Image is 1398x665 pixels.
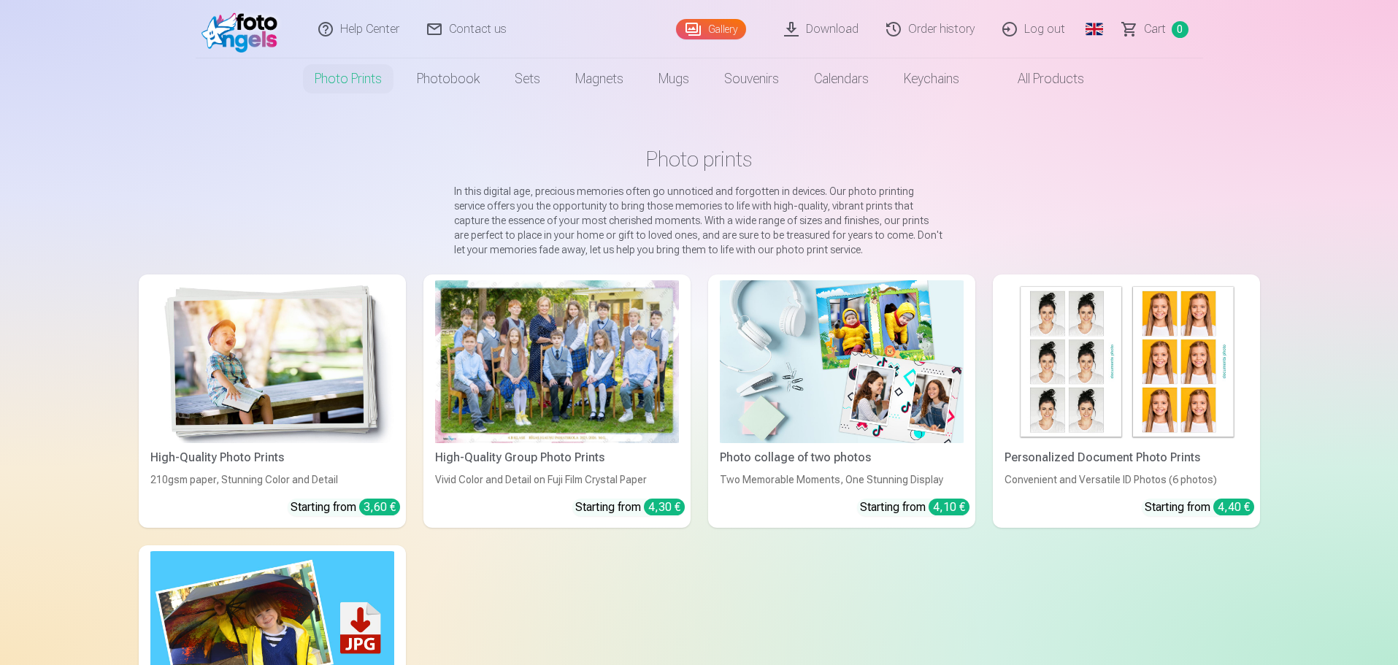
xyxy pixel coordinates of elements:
[297,58,399,99] a: Photo prints
[1145,499,1254,516] div: Starting from
[423,274,691,528] a: High-Quality Group Photo PrintsVivid Color and Detail on Fuji Film Crystal PaperStarting from 4,30 €
[429,472,685,487] div: Vivid Color and Detail on Fuji Film Crystal Paper
[708,274,975,528] a: Photo collage of two photosPhoto collage of two photosTwo Memorable Moments, One Stunning Display...
[1172,21,1188,38] span: 0
[150,280,394,443] img: High-Quality Photo Prints
[454,184,945,257] p: In this digital age, precious memories often go unnoticed and forgotten in devices. Our photo pri...
[641,58,707,99] a: Mugs
[929,499,969,515] div: 4,10 €
[886,58,977,99] a: Keychains
[977,58,1102,99] a: All products
[145,449,400,466] div: High-Quality Photo Prints
[558,58,641,99] a: Magnets
[359,499,400,515] div: 3,60 €
[429,449,685,466] div: High-Quality Group Photo Prints
[139,274,406,528] a: High-Quality Photo PrintsHigh-Quality Photo Prints210gsm paper, Stunning Color and DetailStarting...
[999,449,1254,466] div: Personalized Document Photo Prints
[993,274,1260,528] a: Personalized Document Photo PrintsPersonalized Document Photo PrintsConvenient and Versatile ID P...
[201,6,285,53] img: /fa1
[676,19,746,39] a: Gallery
[999,472,1254,487] div: Convenient and Versatile ID Photos (6 photos)
[575,499,685,516] div: Starting from
[796,58,886,99] a: Calendars
[707,58,796,99] a: Souvenirs
[150,146,1248,172] h1: Photo prints
[1005,280,1248,443] img: Personalized Document Photo Prints
[860,499,969,516] div: Starting from
[399,58,497,99] a: Photobook
[714,449,969,466] div: Photo collage of two photos
[1144,20,1166,38] span: Сart
[1213,499,1254,515] div: 4,40 €
[714,472,969,487] div: Two Memorable Moments, One Stunning Display
[644,499,685,515] div: 4,30 €
[291,499,400,516] div: Starting from
[145,472,400,487] div: 210gsm paper, Stunning Color and Detail
[720,280,964,443] img: Photo collage of two photos
[497,58,558,99] a: Sets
